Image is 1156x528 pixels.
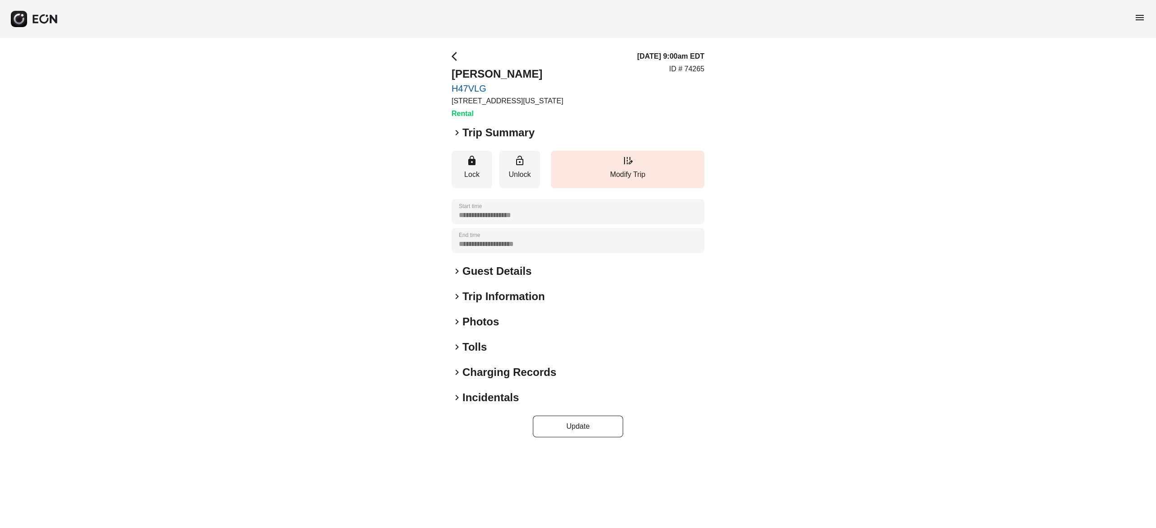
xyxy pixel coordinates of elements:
span: arrow_back_ios [452,51,462,62]
span: keyboard_arrow_right [452,127,462,138]
span: menu [1134,12,1145,23]
span: lock_open [514,155,525,166]
h3: [DATE] 9:00am EDT [637,51,704,62]
h2: Charging Records [462,365,556,380]
span: keyboard_arrow_right [452,316,462,327]
p: Lock [456,169,488,180]
button: Lock [452,151,492,188]
button: Modify Trip [551,151,704,188]
span: keyboard_arrow_right [452,392,462,403]
span: keyboard_arrow_right [452,342,462,352]
h2: Trip Information [462,289,545,304]
h2: Photos [462,315,499,329]
h2: [PERSON_NAME] [452,67,563,81]
span: lock [466,155,477,166]
h2: Tolls [462,340,487,354]
h3: Rental [452,108,563,119]
span: keyboard_arrow_right [452,266,462,277]
h2: Guest Details [462,264,531,278]
p: [STREET_ADDRESS][US_STATE] [452,96,563,107]
h2: Trip Summary [462,125,535,140]
a: H47VLG [452,83,563,94]
span: keyboard_arrow_right [452,291,462,302]
h2: Incidentals [462,390,519,405]
span: keyboard_arrow_right [452,367,462,378]
p: Modify Trip [555,169,700,180]
button: Unlock [499,151,540,188]
button: Update [533,416,623,437]
p: ID # 74265 [669,64,704,74]
p: Unlock [504,169,536,180]
span: edit_road [622,155,633,166]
